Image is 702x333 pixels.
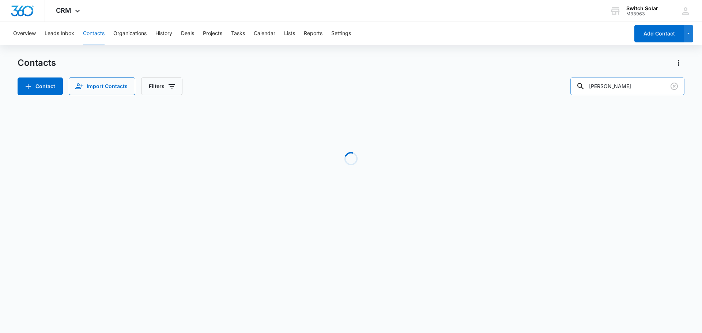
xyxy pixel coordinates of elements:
button: Projects [203,22,222,45]
button: Clear [668,80,680,92]
button: Deals [181,22,194,45]
button: Add Contact [634,25,684,42]
h1: Contacts [18,57,56,68]
span: CRM [56,7,71,14]
button: Add Contact [18,77,63,95]
button: Tasks [231,22,245,45]
button: Lists [284,22,295,45]
button: Contacts [83,22,105,45]
button: History [155,22,172,45]
input: Search Contacts [570,77,684,95]
div: account name [626,5,658,11]
button: Overview [13,22,36,45]
button: Settings [331,22,351,45]
button: Actions [673,57,684,69]
button: Reports [304,22,322,45]
button: Filters [141,77,182,95]
button: Organizations [113,22,147,45]
button: Leads Inbox [45,22,74,45]
button: Import Contacts [69,77,135,95]
div: account id [626,11,658,16]
button: Calendar [254,22,275,45]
